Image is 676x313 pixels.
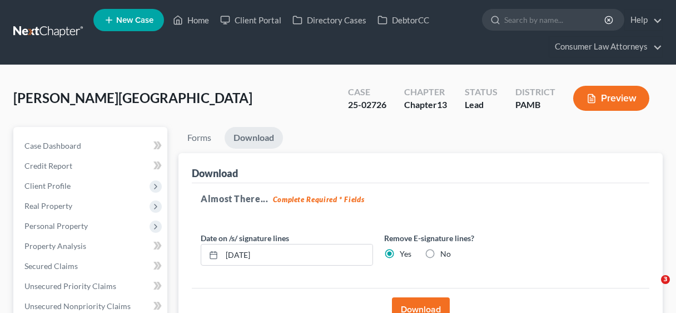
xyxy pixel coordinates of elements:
[24,181,71,190] span: Client Profile
[404,86,447,99] div: Chapter
[504,9,606,30] input: Search by name...
[638,275,665,302] iframe: Intercom live chat
[348,86,386,99] div: Case
[549,37,662,57] a: Consumer Law Attorneys
[24,161,72,170] span: Credit Report
[16,236,167,256] a: Property Analysis
[24,221,88,231] span: Personal Property
[273,195,365,204] strong: Complete Required * Fields
[465,99,498,111] div: Lead
[215,10,287,30] a: Client Portal
[178,127,220,149] a: Forms
[440,248,451,260] label: No
[24,261,78,271] span: Secured Claims
[465,86,498,99] div: Status
[16,256,167,276] a: Secured Claims
[287,10,372,30] a: Directory Cases
[16,156,167,176] a: Credit Report
[24,301,131,311] span: Unsecured Nonpriority Claims
[201,232,289,244] label: Date on /s/ signature lines
[24,141,81,150] span: Case Dashboard
[625,10,662,30] a: Help
[13,90,252,106] span: [PERSON_NAME][GEOGRAPHIC_DATA]
[661,275,670,284] span: 3
[116,16,153,25] span: New Case
[16,276,167,296] a: Unsecured Priority Claims
[384,232,556,244] label: Remove E-signature lines?
[573,86,649,111] button: Preview
[192,167,238,180] div: Download
[400,248,411,260] label: Yes
[24,241,86,251] span: Property Analysis
[372,10,435,30] a: DebtorCC
[24,201,72,211] span: Real Property
[225,127,283,149] a: Download
[348,99,386,111] div: 25-02726
[404,99,447,111] div: Chapter
[201,192,640,206] h5: Almost There...
[167,10,215,30] a: Home
[515,99,555,111] div: PAMB
[437,99,447,110] span: 13
[16,136,167,156] a: Case Dashboard
[515,86,555,99] div: District
[24,281,116,291] span: Unsecured Priority Claims
[222,244,372,266] input: MM/DD/YYYY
